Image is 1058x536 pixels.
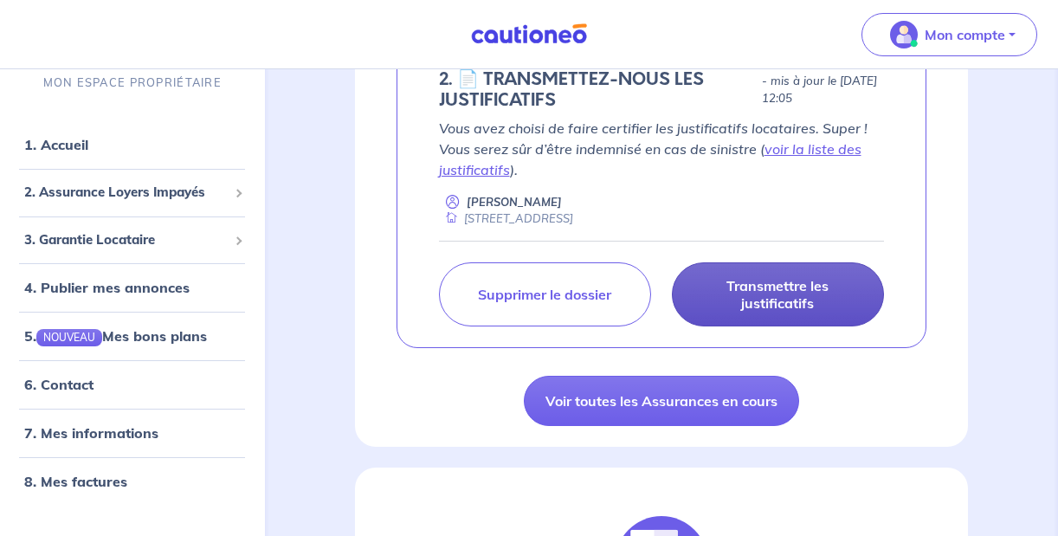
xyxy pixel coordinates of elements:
[24,473,127,490] a: 8. Mes factures
[24,424,158,442] a: 7. Mes informations
[439,210,573,227] div: [STREET_ADDRESS]
[439,262,651,326] a: Supprimer le dossier
[24,376,94,393] a: 6. Contact
[7,270,258,305] div: 4. Publier mes annonces
[7,416,258,450] div: 7. Mes informations
[762,73,884,107] p: - mis à jour le [DATE] 12:05
[7,176,258,210] div: 2. Assurance Loyers Impayés
[24,279,190,296] a: 4. Publier mes annonces
[439,69,885,111] div: state: DOCUMENTS-IN-PROGRESS, Context: MORE-THAN-6-MONTHS,CHOOSE-CERTIFICATE,RELATIONSHIP,LESSOR-...
[24,183,228,203] span: 2. Assurance Loyers Impayés
[7,319,258,353] div: 5.NOUVEAUMes bons plans
[464,23,594,45] img: Cautioneo
[7,223,258,257] div: 3. Garantie Locataire
[694,277,862,312] p: Transmettre les justificatifs
[439,118,885,180] p: Vous avez choisi de faire certifier les justificatifs locataires. Super ! Vous serez sûr d’être i...
[478,286,611,303] p: Supprimer le dossier
[43,74,222,91] p: MON ESPACE PROPRIÉTAIRE
[925,24,1005,45] p: Mon compte
[890,21,918,48] img: illu_account_valid_menu.svg
[7,464,258,499] div: 8. Mes factures
[439,140,861,178] a: voir la liste des justificatifs
[24,136,88,153] a: 1. Accueil
[7,127,258,162] div: 1. Accueil
[24,230,228,250] span: 3. Garantie Locataire
[524,376,799,426] a: Voir toutes les Assurances en cours
[24,327,207,345] a: 5.NOUVEAUMes bons plans
[672,262,884,326] a: Transmettre les justificatifs
[467,194,562,210] p: [PERSON_NAME]
[7,367,258,402] div: 6. Contact
[861,13,1037,56] button: illu_account_valid_menu.svgMon compte
[439,69,756,111] h5: 2.︎ 📄 TRANSMETTEZ-NOUS LES JUSTIFICATIFS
